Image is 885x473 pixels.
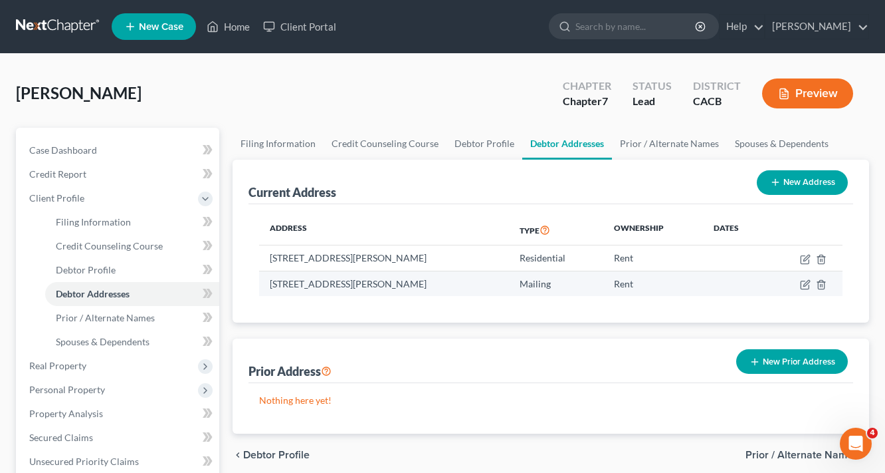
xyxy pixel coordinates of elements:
[509,245,603,271] td: Residential
[575,14,697,39] input: Search by name...
[29,168,86,180] span: Credit Report
[509,271,603,296] td: Mailing
[19,402,219,426] a: Property Analysis
[139,22,183,32] span: New Case
[633,79,672,94] div: Status
[233,128,324,160] a: Filing Information
[603,245,703,271] td: Rent
[693,79,741,94] div: District
[29,192,84,204] span: Client Profile
[233,450,310,460] button: chevron_left Debtor Profile
[765,15,868,39] a: [PERSON_NAME]
[56,240,163,251] span: Credit Counseling Course
[602,94,608,107] span: 7
[243,450,310,460] span: Debtor Profile
[248,184,336,200] div: Current Address
[45,210,219,234] a: Filing Information
[762,79,853,108] button: Preview
[233,450,243,460] i: chevron_left
[259,271,509,296] td: [STREET_ADDRESS][PERSON_NAME]
[563,94,611,109] div: Chapter
[736,349,848,374] button: New Prior Address
[56,216,131,228] span: Filing Information
[563,79,611,94] div: Chapter
[19,426,219,450] a: Secured Claims
[612,128,727,160] a: Prior / Alternate Names
[256,15,343,39] a: Client Portal
[757,170,848,195] button: New Address
[45,282,219,306] a: Debtor Addresses
[19,138,219,162] a: Case Dashboard
[29,384,105,395] span: Personal Property
[693,94,741,109] div: CACB
[45,258,219,282] a: Debtor Profile
[324,128,446,160] a: Credit Counseling Course
[56,336,149,347] span: Spouses & Dependents
[45,330,219,354] a: Spouses & Dependents
[259,215,509,245] th: Address
[248,363,332,379] div: Prior Address
[29,432,93,443] span: Secured Claims
[200,15,256,39] a: Home
[259,245,509,271] td: [STREET_ADDRESS][PERSON_NAME]
[727,128,836,160] a: Spouses & Dependents
[29,144,97,156] span: Case Dashboard
[633,94,672,109] div: Lead
[840,428,872,460] iframe: Intercom live chat
[259,394,842,407] p: Nothing here yet!
[19,162,219,186] a: Credit Report
[56,312,155,323] span: Prior / Alternate Names
[745,450,869,460] button: Prior / Alternate Names chevron_right
[603,215,703,245] th: Ownership
[745,450,858,460] span: Prior / Alternate Names
[867,428,878,438] span: 4
[29,456,139,467] span: Unsecured Priority Claims
[45,234,219,258] a: Credit Counseling Course
[29,408,103,419] span: Property Analysis
[603,271,703,296] td: Rent
[446,128,522,160] a: Debtor Profile
[703,215,768,245] th: Dates
[522,128,612,160] a: Debtor Addresses
[509,215,603,245] th: Type
[56,264,116,275] span: Debtor Profile
[16,83,142,102] span: [PERSON_NAME]
[45,306,219,330] a: Prior / Alternate Names
[720,15,764,39] a: Help
[29,360,86,371] span: Real Property
[56,288,130,299] span: Debtor Addresses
